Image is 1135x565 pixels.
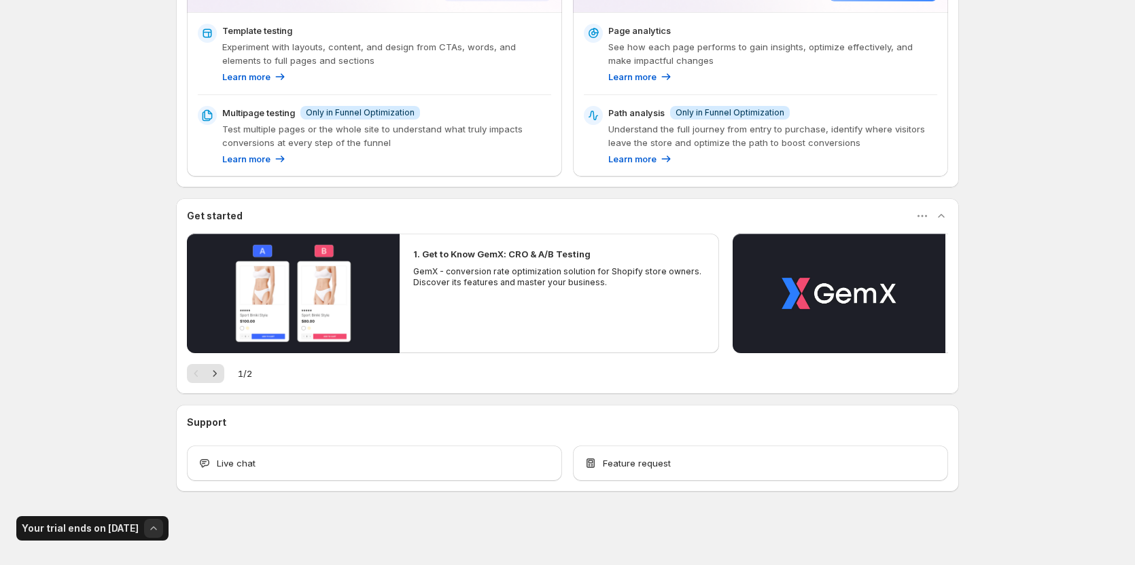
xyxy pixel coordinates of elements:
[413,247,591,261] h2: 1. Get to Know GemX: CRO & A/B Testing
[608,152,657,166] p: Learn more
[222,152,270,166] p: Learn more
[608,122,937,149] p: Understand the full journey from entry to purchase, identify where visitors leave the store and o...
[217,456,256,470] span: Live chat
[676,107,784,118] span: Only in Funnel Optimization
[608,40,937,67] p: See how each page performs to gain insights, optimize effectively, and make impactful changes
[187,364,224,383] nav: Pagination
[413,266,705,288] p: GemX - conversion rate optimization solution for Shopify store owners. Discover its features and ...
[22,522,139,535] h3: Your trial ends on [DATE]
[608,106,665,120] p: Path analysis
[222,106,295,120] p: Multipage testing
[222,122,551,149] p: Test multiple pages or the whole site to understand what truly impacts conversions at every step ...
[603,456,671,470] span: Feature request
[306,107,415,118] span: Only in Funnel Optimization
[608,24,671,37] p: Page analytics
[187,416,226,429] h3: Support
[205,364,224,383] button: Next
[608,70,657,84] p: Learn more
[733,234,945,353] button: Play video
[608,152,673,166] a: Learn more
[238,367,252,380] span: 1 / 2
[608,70,673,84] a: Learn more
[187,209,243,223] h3: Get started
[222,70,270,84] p: Learn more
[222,24,292,37] p: Template testing
[222,70,287,84] a: Learn more
[222,40,551,67] p: Experiment with layouts, content, and design from CTAs, words, and elements to full pages and sec...
[222,152,287,166] a: Learn more
[187,234,400,353] button: Play video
